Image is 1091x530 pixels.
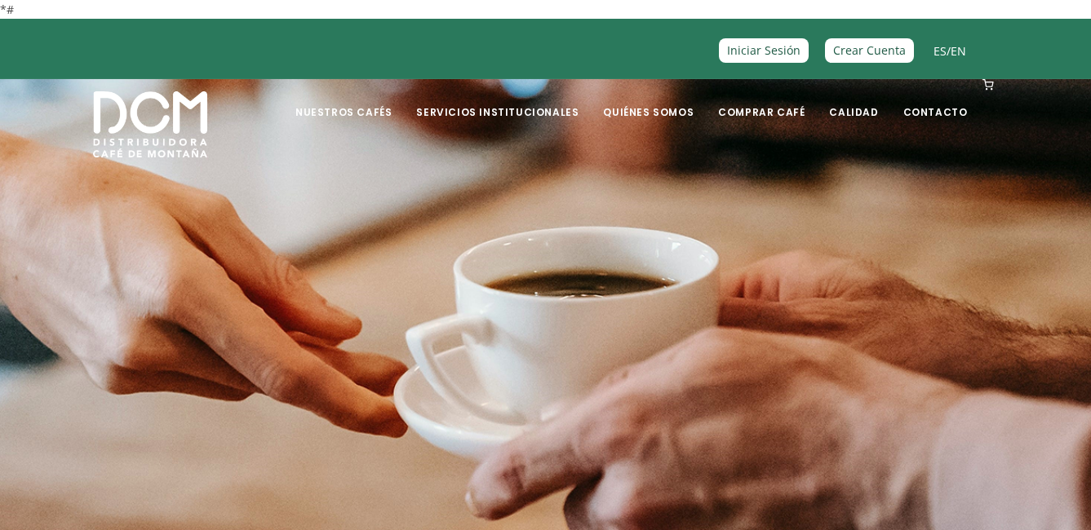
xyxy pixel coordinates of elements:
a: Iniciar Sesión [719,38,809,62]
a: Calidad [819,81,888,119]
a: EN [951,43,966,59]
a: Crear Cuenta [825,38,914,62]
a: Nuestros Cafés [286,81,401,119]
a: Contacto [894,81,978,119]
a: Quiénes Somos [593,81,703,119]
a: ES [934,43,947,59]
a: Comprar Café [708,81,814,119]
a: Servicios Institucionales [406,81,588,119]
span: / [934,42,966,60]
